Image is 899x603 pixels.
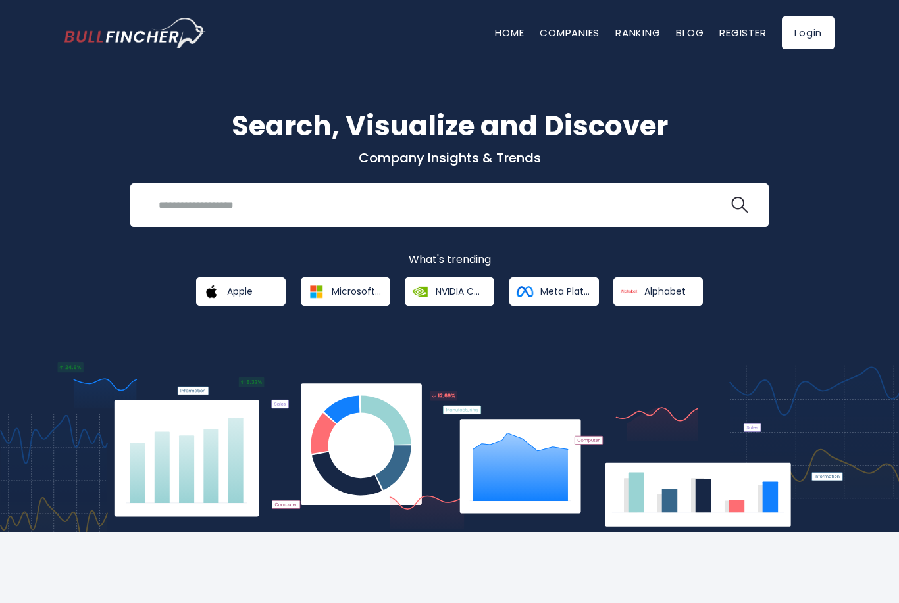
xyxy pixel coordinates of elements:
a: Apple [196,277,286,306]
h1: Search, Visualize and Discover [64,105,835,147]
span: Microsoft Corporation [332,285,381,297]
a: Home [495,26,524,39]
p: Company Insights & Trends [64,149,835,166]
span: Meta Platforms [540,285,590,297]
p: What's trending [64,253,835,267]
img: search icon [731,197,748,214]
img: bullfincher logo [64,18,206,48]
a: Companies [540,26,600,39]
a: Login [782,16,835,49]
span: NVIDIA Corporation [436,285,485,297]
a: Ranking [615,26,660,39]
a: Alphabet [613,277,703,306]
a: Register [719,26,766,39]
a: Meta Platforms [509,277,599,306]
a: Blog [676,26,704,39]
a: Go to homepage [64,18,206,48]
a: NVIDIA Corporation [405,277,494,306]
span: Apple [227,285,253,297]
a: Microsoft Corporation [301,277,390,306]
span: Alphabet [644,285,686,297]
